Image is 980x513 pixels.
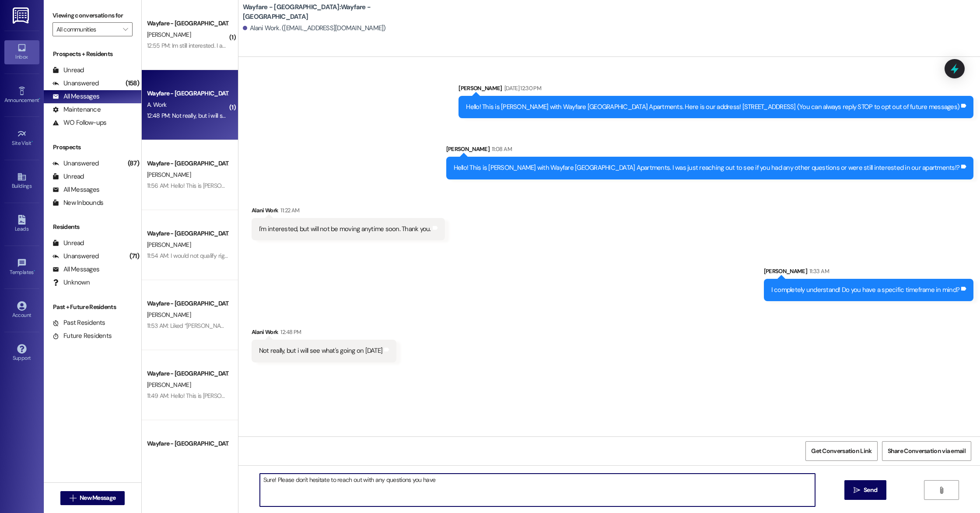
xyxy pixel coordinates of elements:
[52,172,84,181] div: Unread
[805,441,877,461] button: Get Conversation Link
[260,474,815,506] textarea: Sure! Please don't hesitate to reach out with any questions you have
[13,7,31,24] img: ResiDesk Logo
[278,206,299,215] div: 11:22 AM
[243,3,418,21] b: Wayfare - [GEOGRAPHIC_DATA]: Wayfare - [GEOGRAPHIC_DATA]
[454,163,960,172] div: Hello! This is [PERSON_NAME] with Wayfare [GEOGRAPHIC_DATA] Apartments. I was just reaching out t...
[764,267,974,279] div: [PERSON_NAME]
[44,222,141,232] div: Residents
[147,182,633,190] div: 11:56 AM: Hello! This is [PERSON_NAME] with Wayfare [GEOGRAPHIC_DATA] Apartments. I was just reac...
[259,346,382,355] div: Not really, but i will see what's going on [DATE]
[52,185,99,194] div: All Messages
[888,446,966,456] span: Share Conversation via email
[52,79,99,88] div: Unanswered
[52,198,103,207] div: New Inbounds
[4,169,39,193] a: Buildings
[52,105,101,114] div: Maintenance
[44,49,141,59] div: Prospects + Residents
[252,206,445,218] div: Alani Work
[52,92,99,101] div: All Messages
[56,22,119,36] input: All communities
[4,341,39,365] a: Support
[4,256,39,279] a: Templates •
[4,299,39,322] a: Account
[4,126,39,150] a: Site Visit •
[147,31,191,39] span: [PERSON_NAME]
[70,495,76,502] i: 
[147,392,638,400] div: 11:49 AM: Hello! This is [PERSON_NAME] with Wayfare [GEOGRAPHIC_DATA] Apartments. Please don't he...
[123,26,128,33] i: 
[864,485,877,495] span: Send
[502,84,541,93] div: [DATE] 12:30 PM
[126,157,141,170] div: (87)
[60,491,125,505] button: New Message
[4,212,39,236] a: Leads
[490,144,512,154] div: 11:08 AM
[811,446,871,456] span: Get Conversation Link
[80,493,115,502] span: New Message
[44,143,141,152] div: Prospects
[844,480,887,500] button: Send
[243,24,386,33] div: Alani Work. ([EMAIL_ADDRESS][DOMAIN_NAME])
[259,225,431,234] div: I'm interested, but will not be moving anytime soon. Thank you.
[52,331,112,341] div: Future Residents
[147,451,168,459] span: V. Tiema
[123,77,141,90] div: (158)
[147,19,228,28] div: Wayfare - [GEOGRAPHIC_DATA]
[147,42,465,49] div: 12:55 PM: Im still interested. I am just unable to fully access my phone while in the academy. Wi...
[147,439,228,448] div: Wayfare - [GEOGRAPHIC_DATA]
[147,311,191,319] span: [PERSON_NAME]
[147,252,298,260] div: 11:54 AM: I would not qualify right now I just filed bankruptcy
[31,139,33,145] span: •
[807,267,829,276] div: 11:33 AM
[52,278,90,287] div: Unknown
[147,101,166,109] span: A. Work
[252,327,396,340] div: Alani Work
[147,89,228,98] div: Wayfare - [GEOGRAPHIC_DATA]
[938,487,945,494] i: 
[52,239,84,248] div: Unread
[52,318,105,327] div: Past Residents
[127,249,141,263] div: (71)
[446,144,974,157] div: [PERSON_NAME]
[771,285,960,295] div: I completely understand! Do you have a specific timeframe in mind?
[44,302,141,312] div: Past + Future Residents
[278,327,301,337] div: 12:48 PM
[147,159,228,168] div: Wayfare - [GEOGRAPHIC_DATA]
[458,84,973,96] div: [PERSON_NAME]
[147,381,191,389] span: [PERSON_NAME]
[147,369,228,378] div: Wayfare - [GEOGRAPHIC_DATA]
[52,252,99,261] div: Unanswered
[52,118,106,127] div: WO Follow-ups
[147,322,346,330] div: 11:53 AM: Liked “[PERSON_NAME] (Wayfare - [GEOGRAPHIC_DATA]): Perfect!…”
[147,241,191,249] span: [PERSON_NAME]
[147,112,287,119] div: 12:48 PM: Not really, but i will see what's going on [DATE]
[147,229,228,238] div: Wayfare - [GEOGRAPHIC_DATA]
[39,96,40,102] span: •
[4,40,39,64] a: Inbox
[52,159,99,168] div: Unanswered
[466,102,959,112] div: Hello! This is [PERSON_NAME] with Wayfare [GEOGRAPHIC_DATA] Apartments. Here is our address! [STR...
[52,265,99,274] div: All Messages
[882,441,971,461] button: Share Conversation via email
[52,66,84,75] div: Unread
[34,268,35,274] span: •
[147,299,228,308] div: Wayfare - [GEOGRAPHIC_DATA]
[147,171,191,179] span: [PERSON_NAME]
[854,487,860,494] i: 
[52,9,133,22] label: Viewing conversations for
